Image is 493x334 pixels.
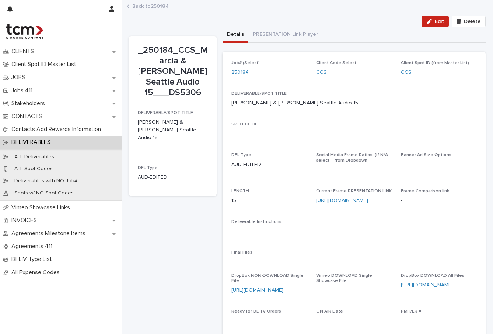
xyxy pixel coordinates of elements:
[8,230,91,237] p: Agreements Milestone Items
[401,282,453,287] a: [URL][DOMAIN_NAME]
[316,166,392,174] p: -
[316,273,372,283] span: Vimeo DOWNLOAD Single Showcase File
[316,198,368,203] a: [URL][DOMAIN_NAME]
[316,309,343,314] span: ON AIR Date
[8,178,83,184] p: Deliverables with NO Job#
[231,220,282,224] span: Deliverable Instructions
[8,217,43,224] p: INVOICES
[8,243,58,250] p: Agreements 411
[138,111,193,115] span: DELIVERABLE/SPOT TITLE
[8,48,40,55] p: CLIENTS
[8,166,59,172] p: ALL Spot Codes
[422,16,449,27] button: Edit
[435,19,444,24] span: Edit
[231,273,304,283] span: DropBox NON-DOWNLOAD Single File
[138,45,208,98] p: _250184_CCS_Marcia & [PERSON_NAME] Seattle Audio 15___DS5306
[401,273,464,278] span: DropBox DOWNLOAD All Files
[8,74,31,81] p: JOBS
[316,189,392,193] span: Current Frame PRESENTATION LINK
[231,161,307,169] p: AUD-EDITED
[8,269,66,276] p: All Expense Codes
[401,309,421,314] span: PMT/ER #
[223,27,248,43] button: Details
[231,309,281,314] span: Ready for DDTV Orders
[231,61,260,65] span: Job# (Select)
[6,24,43,39] img: 4hMmSqQkux38exxPVZHQ
[316,61,356,65] span: Client Code Select
[8,100,51,107] p: Stakeholders
[132,1,169,10] a: Back to250184
[316,153,388,162] span: Social Media Frame Ratios: (if N/A select _ from Dropdown)
[8,113,48,120] p: CONTACTS
[464,19,481,24] span: Delete
[231,197,307,204] p: 15
[138,166,158,170] span: DEL Type
[452,16,486,27] button: Delete
[401,317,477,325] p: -
[231,69,249,76] a: 250184
[231,287,283,293] a: [URL][DOMAIN_NAME]
[248,27,322,43] button: PRESENTATION Link Player
[8,61,82,68] p: Client Spot ID Master List
[8,190,80,196] p: Spots w/ NO Spot Codes
[401,189,449,193] span: Frame Comparison link
[231,153,251,157] span: DEL Type
[401,161,477,169] p: -
[231,130,233,138] p: -
[231,317,307,325] p: -
[316,286,392,294] p: -
[316,317,392,325] p: -
[401,153,452,157] span: Banner Ad Size Options:
[401,197,477,204] p: -
[8,87,38,94] p: Jobs 411
[8,256,58,263] p: DELIV Type List
[138,118,208,141] p: [PERSON_NAME] & [PERSON_NAME] Seattle Audio 15
[138,173,208,181] p: AUD-EDITED
[8,139,56,146] p: DELIVERABLES
[231,122,258,127] span: SPOT CODE
[231,250,252,255] span: Final Files
[231,92,287,96] span: DELIVERABLE/SPOT TITLE
[401,69,412,76] a: CCS
[8,126,107,133] p: Contacts Add Rewards Information
[231,189,249,193] span: LENGTH
[231,99,358,107] p: [PERSON_NAME] & [PERSON_NAME] Seattle Audio 15
[8,154,60,160] p: ALL Deliverables
[401,61,469,65] span: Client Spot ID (from Master List)
[8,204,76,211] p: Vimeo Showcase Links
[316,69,327,76] a: CCS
